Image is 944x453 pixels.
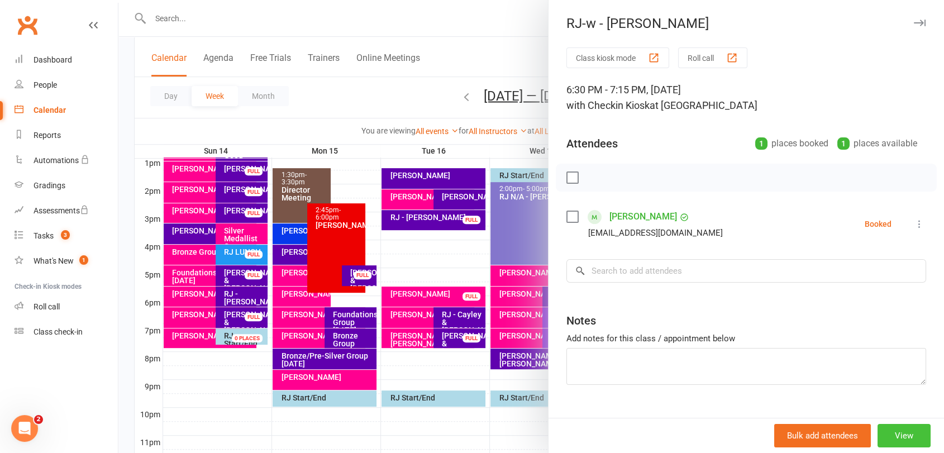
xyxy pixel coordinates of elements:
[566,99,650,111] span: with Checkin Kiosk
[15,73,118,98] a: People
[755,136,828,151] div: places booked
[34,327,83,336] div: Class check-in
[15,173,118,198] a: Gradings
[650,99,757,111] span: at [GEOGRAPHIC_DATA]
[755,137,767,150] div: 1
[34,131,61,140] div: Reports
[15,98,118,123] a: Calendar
[588,226,723,240] div: [EMAIL_ADDRESS][DOMAIN_NAME]
[15,223,118,249] a: Tasks 3
[15,47,118,73] a: Dashboard
[566,82,926,113] div: 6:30 PM - 7:15 PM, [DATE]
[678,47,747,68] button: Roll call
[566,136,618,151] div: Attendees
[15,320,118,345] a: Class kiosk mode
[609,208,677,226] a: [PERSON_NAME]
[566,313,596,328] div: Notes
[15,249,118,274] a: What's New1
[79,255,88,265] span: 1
[15,148,118,173] a: Automations
[11,415,38,442] iframe: Intercom live chat
[34,80,57,89] div: People
[837,136,917,151] div: places available
[34,181,65,190] div: Gradings
[34,206,89,215] div: Assessments
[34,106,66,115] div: Calendar
[566,47,669,68] button: Class kiosk mode
[34,231,54,240] div: Tasks
[13,11,41,39] a: Clubworx
[15,198,118,223] a: Assessments
[837,137,850,150] div: 1
[878,424,931,447] button: View
[15,294,118,320] a: Roll call
[34,302,60,311] div: Roll call
[15,123,118,148] a: Reports
[34,156,79,165] div: Automations
[61,230,70,240] span: 3
[774,424,871,447] button: Bulk add attendees
[566,332,926,345] div: Add notes for this class / appointment below
[566,259,926,283] input: Search to add attendees
[34,55,72,64] div: Dashboard
[34,415,43,424] span: 2
[34,256,74,265] div: What's New
[549,16,944,31] div: RJ-w - [PERSON_NAME]
[865,220,891,228] div: Booked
